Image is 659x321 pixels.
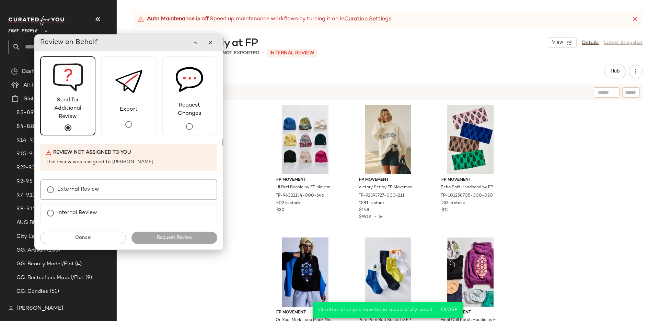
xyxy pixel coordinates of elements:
[548,37,577,48] button: View
[16,178,67,186] span: 9.2-9.5 AM Newness
[604,65,626,78] button: Hub
[262,49,264,57] span: •
[16,191,82,199] span: 9.7-9.13 Top 500 Products
[441,177,499,183] span: FP Movement
[74,260,82,268] span: (4)
[22,68,49,76] span: Dashboard
[8,306,14,311] img: svg%3e
[16,288,48,296] span: GG: Candles
[143,36,258,50] span: MVMT: Gifts Only at FP
[46,246,60,254] span: (103)
[441,200,465,207] span: 253 in stock
[222,49,259,57] p: Not Exported
[53,149,131,156] span: Review not assigned to you
[610,69,620,74] span: Hub
[115,57,142,106] img: svg%3e
[16,205,70,213] span: 9.8-9.12 AM Newness
[276,177,334,183] span: FP Movement
[16,260,74,268] span: GG: Beauty Model/Flat
[16,109,89,117] span: 8.3-8.9 Top 500 Best-Sellers
[318,307,432,312] span: Curation changes have been successfully saved
[16,123,68,131] span: 8.4-8.8 AM Newness
[436,237,505,307] img: 101324754_018_0
[16,246,46,254] span: GG: Artisan
[16,136,86,144] span: 9.14-9.20 Top 500 Products
[359,177,417,183] span: FP Movement
[16,219,57,227] span: AUG BIG IDEAS!
[358,193,404,199] span: FP-92393727-000-211
[436,105,505,174] img: 101258705_020_0
[438,304,460,316] button: Close
[271,105,340,174] img: 96021134_646_d
[441,307,458,313] span: Close
[441,310,499,316] span: FP Movement
[11,68,18,75] img: svg%3e
[276,200,301,207] span: 302 in stock
[271,237,340,307] img: 102032984_001_a
[441,193,493,199] span: FP-101258705-000-020
[359,200,385,207] span: 1581 in stock
[552,40,563,45] span: View
[276,193,324,199] span: FP-96021134-000-646
[267,49,317,57] p: INTERNAL REVIEW
[16,301,83,309] span: GG: Cozy Gifts Model/Flat
[16,150,73,158] span: 9.15-9.19 AM Newness
[83,301,94,309] span: (46)
[358,185,416,191] span: Victory Set by FP Movement at Free People in White, Size: S
[354,237,423,307] img: 100426303_084_c
[16,305,63,313] span: [PERSON_NAME]
[372,215,379,219] span: •
[176,57,203,101] img: svg%3e
[46,159,154,166] span: This review was assigned to [PERSON_NAME].
[84,274,92,282] span: (9)
[441,185,499,191] span: Echo Soft Headband by FP Movement at Free People in [GEOGRAPHIC_DATA]
[115,106,142,114] span: Export
[582,39,599,46] a: Details
[379,215,384,219] span: 64
[276,185,334,191] span: Lil Buti Beanie by FP Movement at Free People
[276,310,334,316] span: FP Movement
[354,105,423,174] img: 92393727_211_a
[359,207,369,213] span: $148
[8,23,38,36] span: Free People
[16,274,84,282] span: GG: Bestsellers Model/Flat
[137,15,391,23] div: Speed up maintenance workflows by turning it on in
[8,16,67,25] img: cfy_white_logo.C9jOOHJF.svg
[441,207,449,213] span: $15
[163,101,217,118] span: Request Changes
[16,233,73,241] span: City Essentials Selling
[344,15,391,23] a: Curation Settings
[147,15,210,23] strong: Auto Maintenance is off.
[276,207,285,213] span: $30
[359,215,372,219] span: $9.91K
[23,95,68,103] span: Global Clipboards
[16,164,72,172] span: 9.22-9.26 AM Newness
[48,288,59,296] span: (51)
[23,81,54,89] span: All Products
